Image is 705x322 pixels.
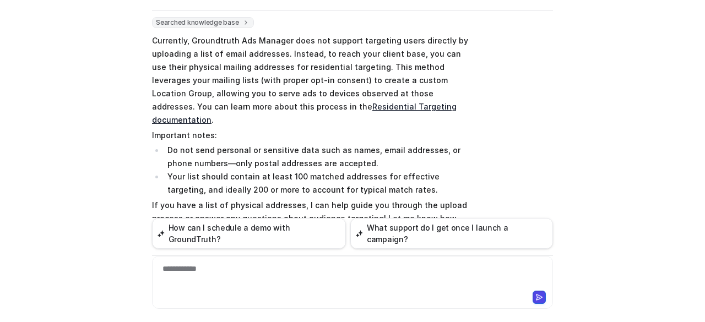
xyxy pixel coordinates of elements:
li: Do not send personal or sensitive data such as names, email addresses, or phone numbers—only post... [164,144,474,170]
button: How can I schedule a demo with GroundTruth? [152,218,346,249]
p: If you have a list of physical addresses, I can help guide you through the upload process or answ... [152,199,474,238]
li: Your list should contain at least 100 matched addresses for effective targeting, and ideally 200 ... [164,170,474,197]
button: What support do I get once I launch a campaign? [350,218,553,249]
p: Important notes: [152,129,474,142]
span: Searched knowledge base [152,17,254,28]
p: Currently, Groundtruth Ads Manager does not support targeting users directly by uploading a list ... [152,34,474,127]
